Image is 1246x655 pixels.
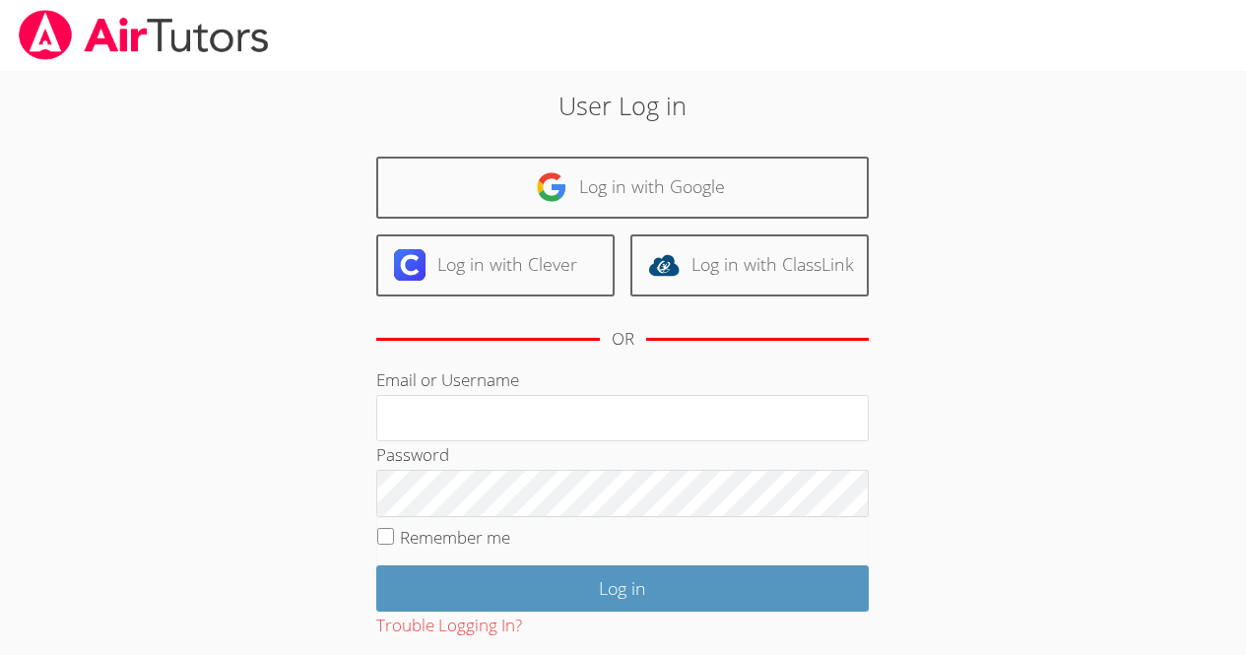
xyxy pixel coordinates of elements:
a: Log in with Clever [376,234,615,296]
input: Log in [376,565,869,612]
img: clever-logo-6eab21bc6e7a338710f1a6ff85c0baf02591cd810cc4098c63d3a4b26e2feb20.svg [394,249,426,281]
label: Remember me [400,526,510,549]
img: google-logo-50288ca7cdecda66e5e0955fdab243c47b7ad437acaf1139b6f446037453330a.svg [536,171,567,203]
h2: User Log in [287,87,959,124]
img: classlink-logo-d6bb404cc1216ec64c9a2012d9dc4662098be43eaf13dc465df04b49fa7ab582.svg [648,249,680,281]
button: Trouble Logging In? [376,612,522,640]
a: Log in with Google [376,157,869,219]
div: OR [612,325,634,354]
a: Log in with ClassLink [630,234,869,296]
label: Password [376,443,449,466]
label: Email or Username [376,368,519,391]
img: airtutors_banner-c4298cdbf04f3fff15de1276eac7730deb9818008684d7c2e4769d2f7ddbe033.png [17,10,271,60]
